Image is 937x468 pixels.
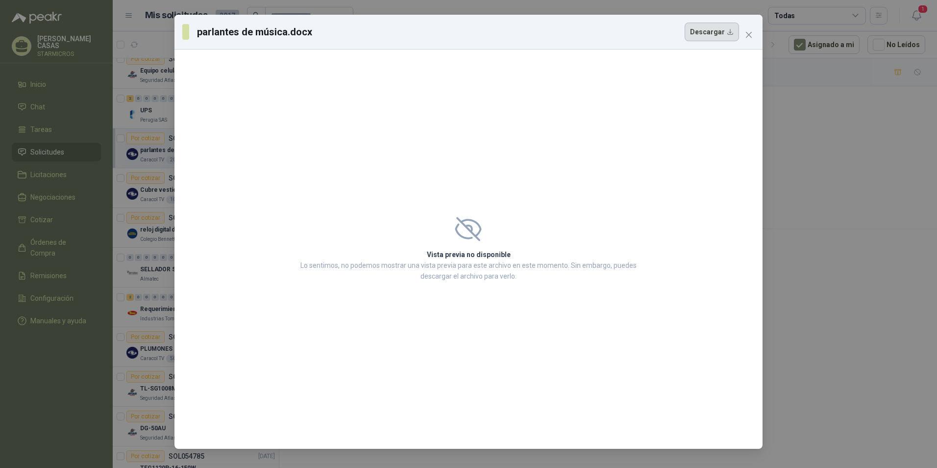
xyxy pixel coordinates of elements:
h3: parlantes de música.docx [197,25,313,39]
h2: Vista previa no disponible [297,249,640,260]
button: Descargar [685,23,739,41]
button: Close [741,27,757,43]
p: Lo sentimos, no podemos mostrar una vista previa para este archivo en este momento. Sin embargo, ... [297,260,640,282]
span: close [745,31,753,39]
